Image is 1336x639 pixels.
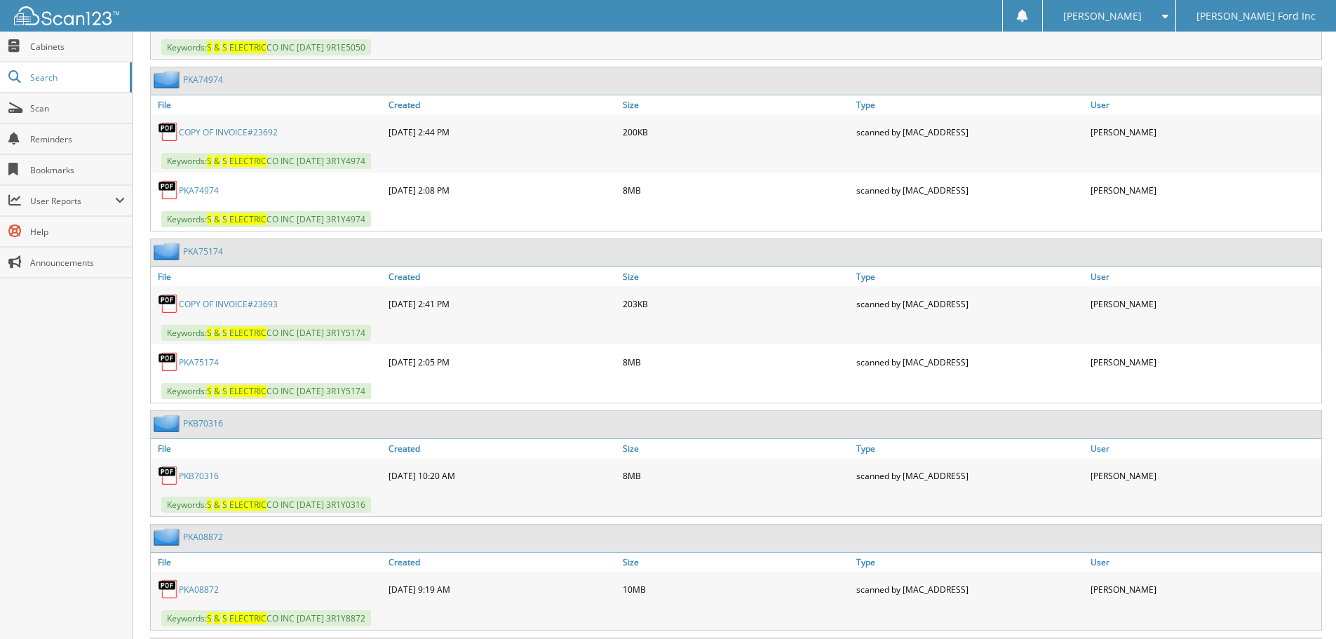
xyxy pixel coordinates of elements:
span: S [222,213,227,225]
img: scan123-logo-white.svg [14,6,119,25]
img: PDF.png [158,121,179,142]
a: Type [853,267,1087,286]
a: Created [385,95,619,114]
span: & [214,499,220,511]
a: Type [853,95,1087,114]
a: Size [619,553,853,572]
img: folder2.png [154,415,183,432]
div: scanned by [MAC_ADDRESS] [853,575,1087,603]
a: File [151,439,385,458]
div: scanned by [MAC_ADDRESS] [853,462,1087,490]
a: COPY OF INVOICE#23692 [179,126,278,138]
span: S [207,41,212,53]
span: ELECTRIC [229,385,266,397]
span: S [207,385,212,397]
div: scanned by [MAC_ADDRESS] [853,118,1087,146]
a: PKB70316 [183,417,223,429]
img: PDF.png [158,351,179,372]
span: ELECTRIC [229,612,266,624]
img: PDF.png [158,180,179,201]
span: ELECTRIC [229,327,266,339]
a: PKB70316 [179,470,219,482]
img: PDF.png [158,579,179,600]
span: S [207,155,212,167]
a: PKA08872 [183,531,223,543]
div: [PERSON_NAME] [1087,462,1321,490]
div: [PERSON_NAME] [1087,348,1321,376]
span: S [222,41,227,53]
span: ELECTRIC [229,213,266,225]
div: 200KB [619,118,853,146]
a: User [1087,267,1321,286]
span: Keywords: CO INC [DATE] 3R1Y4974 [161,153,371,169]
span: & [214,155,220,167]
a: Size [619,439,853,458]
span: Cabinets [30,41,125,53]
span: Reminders [30,133,125,145]
span: S [222,155,227,167]
span: S [222,612,227,624]
a: File [151,553,385,572]
span: ELECTRIC [229,499,266,511]
img: folder2.png [154,71,183,88]
a: PKA74974 [183,74,223,86]
span: S [207,213,212,225]
div: 10MB [619,575,853,603]
img: folder2.png [154,528,183,546]
a: User [1087,95,1321,114]
div: [DATE] 2:05 PM [385,348,619,376]
span: Scan [30,102,125,114]
span: Keywords: CO INC [DATE] 3R1Y5174 [161,325,371,341]
span: Keywords: CO INC [DATE] 3R1Y4974 [161,211,371,227]
a: User [1087,553,1321,572]
a: Created [385,553,619,572]
span: S [222,499,227,511]
span: S [222,385,227,397]
div: [PERSON_NAME] [1087,176,1321,204]
div: scanned by [MAC_ADDRESS] [853,348,1087,376]
div: [DATE] 2:08 PM [385,176,619,204]
a: PKA75174 [179,356,219,368]
span: Announcements [30,257,125,269]
a: File [151,267,385,286]
span: & [214,612,220,624]
span: User Reports [30,195,115,207]
a: PKA74974 [179,184,219,196]
a: PKA75174 [183,245,223,257]
a: User [1087,439,1321,458]
iframe: Chat Widget [1266,572,1336,639]
div: [DATE] 9:19 AM [385,575,619,603]
span: Keywords: CO INC [DATE] 3R1Y5174 [161,383,371,399]
span: Keywords: CO INC [DATE] 3R1Y0316 [161,497,371,513]
div: 8MB [619,348,853,376]
div: [PERSON_NAME] [1087,290,1321,318]
span: Search [30,72,123,83]
a: Created [385,439,619,458]
a: File [151,95,385,114]
span: [PERSON_NAME] Ford Inc [1196,12,1316,20]
span: [PERSON_NAME] [1063,12,1142,20]
img: PDF.png [158,293,179,314]
a: Created [385,267,619,286]
a: Type [853,439,1087,458]
span: Keywords: CO INC [DATE] 3R1Y8872 [161,610,371,626]
div: 8MB [619,176,853,204]
span: & [214,41,220,53]
span: & [214,327,220,339]
div: [DATE] 10:20 AM [385,462,619,490]
span: & [214,213,220,225]
span: S [222,327,227,339]
img: folder2.png [154,243,183,260]
div: scanned by [MAC_ADDRESS] [853,290,1087,318]
a: Size [619,267,853,286]
span: S [207,327,212,339]
span: S [207,499,212,511]
img: PDF.png [158,465,179,486]
div: [PERSON_NAME] [1087,118,1321,146]
div: 203KB [619,290,853,318]
div: scanned by [MAC_ADDRESS] [853,176,1087,204]
a: COPY OF INVOICE#23693 [179,298,278,310]
div: 8MB [619,462,853,490]
span: & [214,385,220,397]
